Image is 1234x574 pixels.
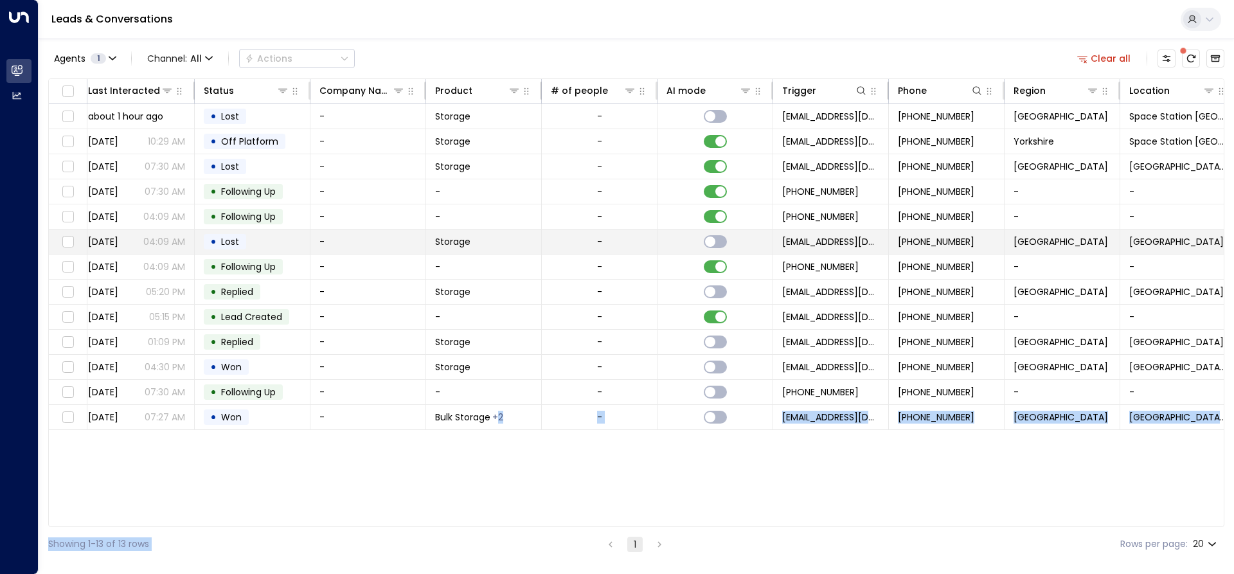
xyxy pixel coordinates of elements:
td: - [310,255,426,279]
p: 07:30 AM [145,386,185,399]
div: • [210,130,217,152]
span: Birmingham [1014,235,1108,248]
span: Won [221,411,242,424]
div: • [210,331,217,353]
span: +447858381816 [898,386,974,399]
td: - [310,179,426,204]
label: Rows per page: [1120,537,1188,551]
button: Archived Leads [1206,49,1224,67]
td: - [310,154,426,179]
span: Storage [435,285,470,298]
div: • [210,231,217,253]
span: +447395107124 [898,210,974,223]
span: Toggle select row [60,284,76,300]
span: Toggle select row [60,184,76,200]
span: Following Up [221,386,276,399]
span: Space Station Kings Heath [1129,361,1227,373]
div: • [210,281,217,303]
span: Lost [221,160,239,173]
div: - [597,260,602,273]
div: - [597,135,602,148]
td: - [310,355,426,379]
span: Birmingham [1014,411,1108,424]
div: Phone [898,83,983,98]
div: - [597,110,602,123]
span: +447395107124 [898,336,974,348]
p: 07:30 AM [145,185,185,198]
span: +447531609846 [898,110,974,123]
span: +447960982095 [898,160,974,173]
span: leads@space-station.co.uk [782,411,879,424]
div: # of people [551,83,608,98]
td: - [426,179,542,204]
span: +447395107124 [898,235,974,248]
span: Jul 01, 2025 [88,361,118,373]
span: There are new threads available. Refresh the grid to view the latest updates. [1182,49,1200,67]
span: Replied [221,285,253,298]
span: +447395107124 [782,210,859,223]
span: Yorkshire [1014,135,1054,148]
span: Jul 23, 2025 [88,210,118,223]
button: Channel:All [142,49,218,67]
span: +447395107124 [898,260,974,273]
span: +447395107124 [782,260,859,273]
span: Space Station Stirchley [1129,235,1224,248]
div: • [210,181,217,202]
div: Region [1014,83,1099,98]
a: Leads & Conversations [51,12,173,26]
button: Agents1 [48,49,121,67]
td: - [426,380,542,404]
div: Product [435,83,521,98]
span: +447960982095 [782,185,859,198]
span: Jul 15, 2025 [88,260,118,273]
span: +447395107124 [898,285,974,298]
div: Last Interacted [88,83,160,98]
span: Space Station Stirchley [1129,336,1224,348]
span: Space Station Kings Heath [1129,411,1227,424]
p: 04:30 PM [145,361,185,373]
td: - [426,255,542,279]
span: Won [221,361,242,373]
span: +447814491612 [898,135,974,148]
div: AI mode [666,83,706,98]
p: 01:09 PM [148,336,185,348]
td: - [310,204,426,229]
td: - [1005,380,1120,404]
p: 04:09 AM [143,210,185,223]
td: - [310,129,426,154]
td: - [426,305,542,329]
div: • [210,156,217,177]
td: - [310,330,426,354]
span: Space Station Stirchley [1129,285,1224,298]
td: - [1005,204,1120,229]
div: Status [204,83,234,98]
span: +447858381817 [782,386,859,399]
span: Following Up [221,260,276,273]
span: Space Station Wakefield [1129,135,1227,148]
div: • [210,306,217,328]
span: +447725800776 [898,411,974,424]
div: - [597,361,602,373]
div: • [210,406,217,428]
div: Actions [245,53,292,64]
span: Oxfordshire [1014,110,1108,123]
span: Toggle select row [60,309,76,325]
div: - [597,160,602,173]
td: - [310,104,426,129]
span: Agents [54,54,85,63]
span: Toggle select row [60,159,76,175]
div: Last Interacted [88,83,174,98]
div: AI mode [666,83,752,98]
span: +447960982095 [898,185,974,198]
span: Toggle select row [60,234,76,250]
span: Toggle select row [60,209,76,225]
td: - [1005,305,1120,329]
span: Jun 04, 2025 [88,386,118,399]
div: - [597,185,602,198]
span: +447395107124 [898,310,974,323]
span: Birmingham [1014,336,1108,348]
span: leads@space-station.co.uk [782,160,879,173]
span: leads@space-station.co.uk [782,361,879,373]
span: Bulk Storage [435,411,490,424]
div: Product [435,83,472,98]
